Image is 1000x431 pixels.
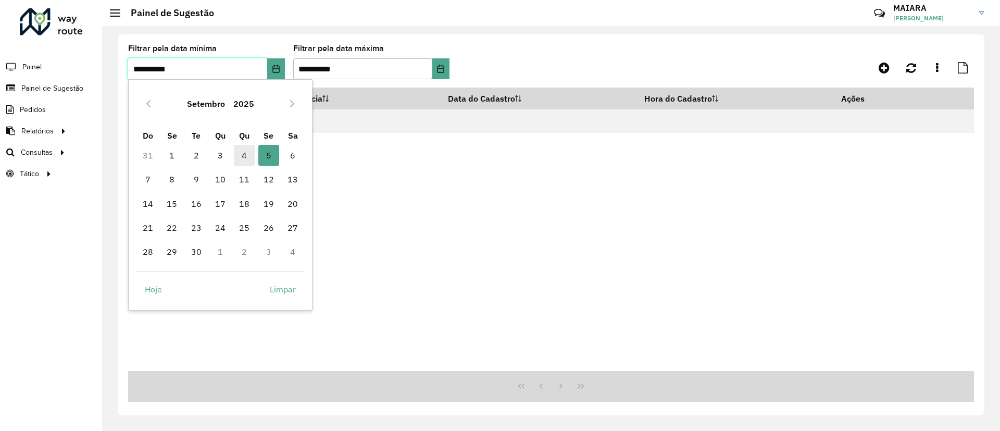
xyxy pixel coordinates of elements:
[261,279,305,300] button: Limpar
[186,145,207,166] span: 2
[232,216,256,240] td: 25
[257,216,281,240] td: 26
[136,167,160,191] td: 7
[208,216,232,240] td: 24
[293,42,384,55] label: Filtrar pela data máxima
[160,143,184,167] td: 1
[282,193,303,214] span: 20
[183,91,229,116] button: Choose Month
[210,145,231,166] span: 3
[186,241,207,262] span: 30
[210,193,231,214] span: 17
[160,240,184,264] td: 29
[210,217,231,238] span: 24
[834,88,896,109] th: Ações
[136,192,160,216] td: 14
[186,169,207,190] span: 9
[232,167,256,191] td: 11
[893,14,971,23] span: [PERSON_NAME]
[270,283,296,295] span: Limpar
[258,193,279,214] span: 19
[868,2,891,24] a: Contato Rápido
[21,147,53,158] span: Consultas
[208,143,232,167] td: 3
[264,130,273,141] span: Se
[192,130,201,141] span: Te
[208,167,232,191] td: 10
[184,143,208,167] td: 2
[281,167,305,191] td: 13
[282,169,303,190] span: 13
[267,58,284,79] button: Choose Date
[21,83,83,94] span: Painel de Sugestão
[258,217,279,238] span: 26
[234,169,255,190] span: 11
[229,91,258,116] button: Choose Year
[186,217,207,238] span: 23
[232,192,256,216] td: 18
[184,240,208,264] td: 30
[160,167,184,191] td: 8
[160,192,184,216] td: 15
[208,192,232,216] td: 17
[160,216,184,240] td: 22
[281,216,305,240] td: 27
[432,58,449,79] button: Choose Date
[234,217,255,238] span: 25
[161,169,182,190] span: 8
[258,169,279,190] span: 12
[239,130,249,141] span: Qu
[143,130,153,141] span: Do
[282,145,303,166] span: 6
[215,130,226,141] span: Qu
[184,167,208,191] td: 9
[257,143,281,167] td: 5
[20,104,46,115] span: Pedidos
[258,145,279,166] span: 5
[136,240,160,264] td: 28
[22,61,42,72] span: Painel
[140,95,157,112] button: Previous Month
[137,217,158,238] span: 21
[234,193,255,214] span: 18
[120,7,214,19] h2: Painel de Sugestão
[145,283,162,295] span: Hoje
[232,240,256,264] td: 2
[21,126,54,137] span: Relatórios
[288,130,298,141] span: Sa
[167,130,177,141] span: Se
[637,88,834,109] th: Hora do Cadastro
[137,241,158,262] span: 28
[893,3,971,13] h3: MAIARA
[281,192,305,216] td: 20
[284,95,301,112] button: Next Month
[251,88,441,109] th: Data de Vigência
[257,192,281,216] td: 19
[184,216,208,240] td: 23
[136,216,160,240] td: 21
[128,79,312,311] div: Choose Date
[128,109,974,133] td: Nenhum registro encontrado
[161,145,182,166] span: 1
[161,193,182,214] span: 15
[161,217,182,238] span: 22
[208,240,232,264] td: 1
[136,279,171,300] button: Hoje
[232,143,256,167] td: 4
[210,169,231,190] span: 10
[137,169,158,190] span: 7
[281,143,305,167] td: 6
[257,240,281,264] td: 3
[20,168,39,179] span: Tático
[184,192,208,216] td: 16
[234,145,255,166] span: 4
[128,42,217,55] label: Filtrar pela data mínima
[186,193,207,214] span: 16
[137,193,158,214] span: 14
[161,241,182,262] span: 29
[136,143,160,167] td: 31
[282,217,303,238] span: 27
[281,240,305,264] td: 4
[441,88,637,109] th: Data do Cadastro
[257,167,281,191] td: 12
